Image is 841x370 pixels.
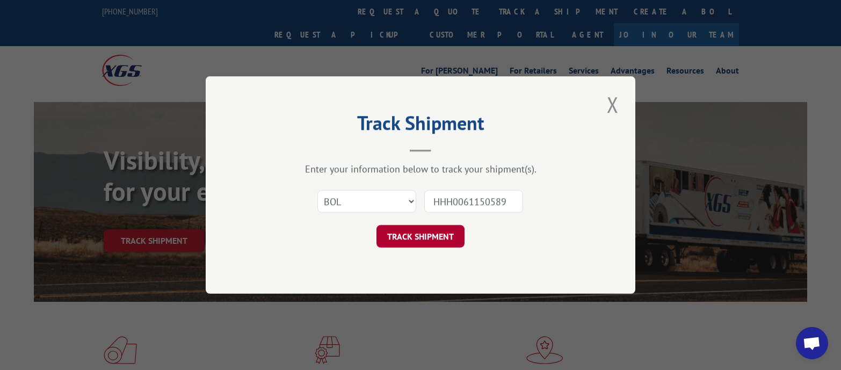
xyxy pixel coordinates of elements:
[259,163,582,175] div: Enter your information below to track your shipment(s).
[604,90,622,119] button: Close modal
[796,327,828,359] a: Open chat
[424,190,523,213] input: Number(s)
[376,225,465,248] button: TRACK SHIPMENT
[259,115,582,136] h2: Track Shipment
